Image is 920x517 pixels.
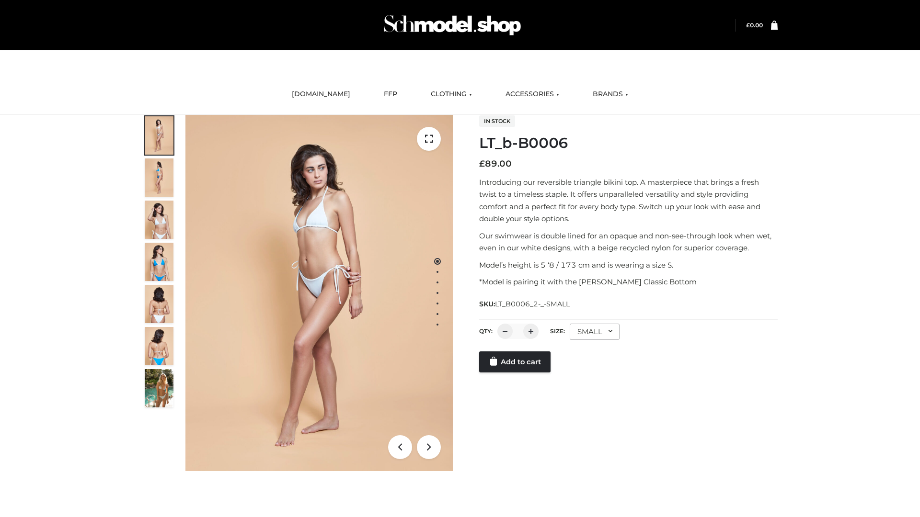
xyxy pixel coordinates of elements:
p: Model’s height is 5 ‘8 / 173 cm and is wearing a size S. [479,259,778,271]
img: ArielClassicBikiniTop_CloudNine_AzureSky_OW114ECO_3-scaled.jpg [145,201,173,239]
a: [DOMAIN_NAME] [285,84,357,105]
a: Add to cart [479,351,551,372]
span: SKU: [479,298,571,310]
p: Introducing our reversible triangle bikini top. A masterpiece that brings a fresh twist to a time... [479,176,778,225]
a: BRANDS [586,84,635,105]
img: Arieltop_CloudNine_AzureSky2.jpg [145,369,173,407]
div: SMALL [570,324,620,340]
a: CLOTHING [424,84,479,105]
img: Schmodel Admin 964 [380,6,524,44]
img: ArielClassicBikiniTop_CloudNine_AzureSky_OW114ECO_7-scaled.jpg [145,285,173,323]
img: ArielClassicBikiniTop_CloudNine_AzureSky_OW114ECO_2-scaled.jpg [145,158,173,197]
img: ArielClassicBikiniTop_CloudNine_AzureSky_OW114ECO_8-scaled.jpg [145,327,173,365]
a: £0.00 [746,22,763,29]
span: £ [746,22,750,29]
a: ACCESSORIES [498,84,566,105]
h1: LT_b-B0006 [479,135,778,152]
bdi: 0.00 [746,22,763,29]
img: ArielClassicBikiniTop_CloudNine_AzureSky_OW114ECO_1-scaled.jpg [145,116,173,155]
img: ArielClassicBikiniTop_CloudNine_AzureSky_OW114ECO_4-scaled.jpg [145,243,173,281]
bdi: 89.00 [479,158,512,169]
label: QTY: [479,327,493,335]
a: FFP [377,84,404,105]
img: ArielClassicBikiniTop_CloudNine_AzureSky_OW114ECO_1 [185,115,453,471]
p: Our swimwear is double lined for an opaque and non-see-through look when wet, even in our white d... [479,230,778,254]
span: In stock [479,115,515,127]
span: LT_B0006_2-_-SMALL [495,300,570,308]
label: Size: [550,327,565,335]
span: £ [479,158,485,169]
p: *Model is pairing it with the [PERSON_NAME] Classic Bottom [479,276,778,288]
